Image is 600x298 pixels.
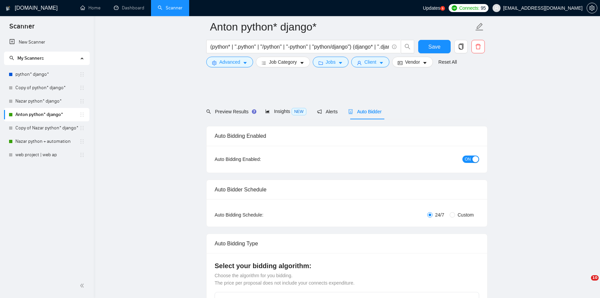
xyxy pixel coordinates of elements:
div: Tooltip anchor [251,109,257,115]
a: homeHome [80,5,100,11]
span: caret-down [338,60,343,65]
a: dashboardDashboard [114,5,144,11]
a: Anton python* django* [15,108,79,121]
span: Client [364,58,376,66]
span: Connects: [459,4,479,12]
span: ON [465,156,471,163]
div: Auto Bidding Enabled [215,126,479,145]
a: 5 [440,6,445,11]
span: Jobs [326,58,336,66]
span: search [401,44,414,50]
span: delete [472,44,484,50]
a: New Scanner [9,36,84,49]
button: delete [471,40,485,53]
span: user [494,6,499,10]
input: Search Freelance Jobs... [210,43,389,51]
li: Nazar python + automation [4,135,89,148]
span: holder [79,152,85,158]
span: search [206,109,211,114]
div: Auto Bidding Type [215,234,479,253]
span: double-left [80,282,86,289]
button: folderJobscaret-down [313,57,349,67]
img: logo [6,3,10,14]
li: Copy of Nazar python* django* [4,121,89,135]
span: area-chart [265,109,270,114]
div: Auto Bidding Enabled: [215,156,303,163]
li: Nazar python* django* [4,95,89,108]
span: 10 [591,275,599,281]
span: My Scanners [9,55,44,61]
button: setting [587,3,597,13]
span: holder [79,125,85,131]
input: Scanner name... [210,18,474,35]
a: searchScanner [158,5,182,11]
span: Scanner [4,21,40,36]
a: web project | web ap [15,148,79,162]
li: New Scanner [4,36,89,49]
span: Updates [423,5,440,11]
a: python* django* [15,68,79,81]
a: Copy of python* django* [15,81,79,95]
span: robot [348,109,353,114]
button: userClientcaret-down [351,57,389,67]
iframe: Intercom live chat [577,275,593,291]
span: Save [428,43,440,51]
a: setting [587,5,597,11]
span: bars [261,60,266,65]
span: copy [455,44,467,50]
a: Copy of Nazar python* django* [15,121,79,135]
span: holder [79,99,85,104]
span: search [9,56,14,60]
div: Auto Bidder Schedule [215,180,479,199]
button: search [401,40,414,53]
span: caret-down [300,60,304,65]
button: copy [454,40,468,53]
span: info-circle [392,45,396,49]
span: Job Category [269,58,297,66]
a: Nazar python* django* [15,95,79,108]
span: NEW [292,108,306,115]
button: idcardVendorcaret-down [392,57,433,67]
span: Auto Bidder [348,109,381,114]
button: Save [418,40,451,53]
h4: Select your bidding algorithm: [215,261,479,271]
span: idcard [398,60,402,65]
span: Preview Results [206,109,254,114]
span: holder [79,85,85,91]
span: setting [212,60,217,65]
span: Vendor [405,58,420,66]
button: barsJob Categorycaret-down [256,57,310,67]
a: Reset All [438,58,457,66]
span: caret-down [379,60,384,65]
span: folder [318,60,323,65]
span: caret-down [243,60,247,65]
a: Nazar python + automation [15,135,79,148]
span: Advanced [219,58,240,66]
span: 24/7 [433,211,447,219]
text: 5 [442,7,444,10]
span: Insights [265,109,306,114]
span: edit [475,22,484,31]
span: Custom [455,211,476,219]
span: Choose the algorithm for you bidding. The price per proposal does not include your connects expen... [215,273,355,286]
span: Alerts [317,109,338,114]
li: Anton python* django* [4,108,89,121]
span: My Scanners [17,55,44,61]
span: 95 [481,4,486,12]
span: holder [79,139,85,144]
span: notification [317,109,322,114]
img: upwork-logo.png [452,5,457,11]
li: python* django* [4,68,89,81]
span: holder [79,112,85,117]
span: holder [79,72,85,77]
div: Auto Bidding Schedule: [215,211,303,219]
li: web project | web ap [4,148,89,162]
li: Copy of python* django* [4,81,89,95]
span: caret-down [423,60,427,65]
button: settingAdvancedcaret-down [206,57,253,67]
span: user [357,60,362,65]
